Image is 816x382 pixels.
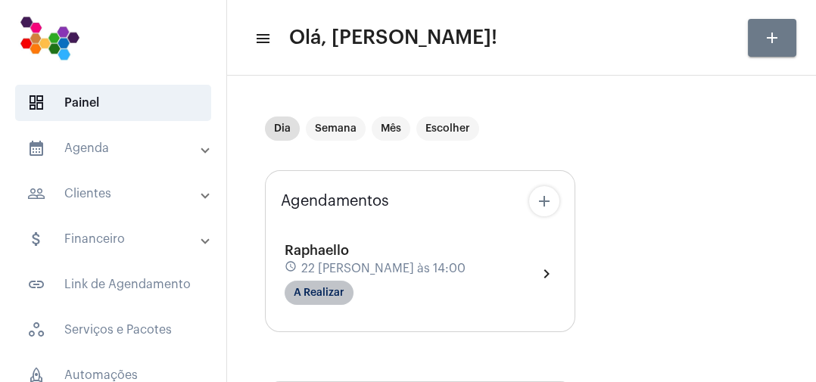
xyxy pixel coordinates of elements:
[27,230,45,248] mat-icon: sidenav icon
[27,275,45,293] mat-icon: sidenav icon
[285,244,349,257] span: Raphaello
[9,221,226,257] mat-expansion-panel-header: sidenav iconFinanceiro
[27,139,45,157] mat-icon: sidenav icon
[15,266,211,303] span: Link de Agendamento
[9,130,226,166] mat-expansion-panel-header: sidenav iconAgenda
[27,185,202,203] mat-panel-title: Clientes
[285,260,298,277] mat-icon: schedule
[306,116,366,141] mat-chip: Semana
[763,29,781,47] mat-icon: add
[15,312,211,348] span: Serviços e Pacotes
[27,94,45,112] span: sidenav icon
[301,262,466,275] span: 22 [PERSON_NAME] às 14:00
[285,281,353,305] mat-chip: A Realizar
[15,85,211,121] span: Painel
[281,193,389,210] span: Agendamentos
[265,116,300,141] mat-chip: Dia
[27,185,45,203] mat-icon: sidenav icon
[27,321,45,339] span: sidenav icon
[27,139,202,157] mat-panel-title: Agenda
[12,8,87,68] img: 7bf4c2a9-cb5a-6366-d80e-59e5d4b2024a.png
[416,116,479,141] mat-chip: Escolher
[27,230,202,248] mat-panel-title: Financeiro
[537,265,556,283] mat-icon: chevron_right
[254,30,269,48] mat-icon: sidenav icon
[535,192,553,210] mat-icon: add
[289,26,497,50] span: Olá, [PERSON_NAME]!
[372,116,410,141] mat-chip: Mês
[9,175,226,212] mat-expansion-panel-header: sidenav iconClientes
